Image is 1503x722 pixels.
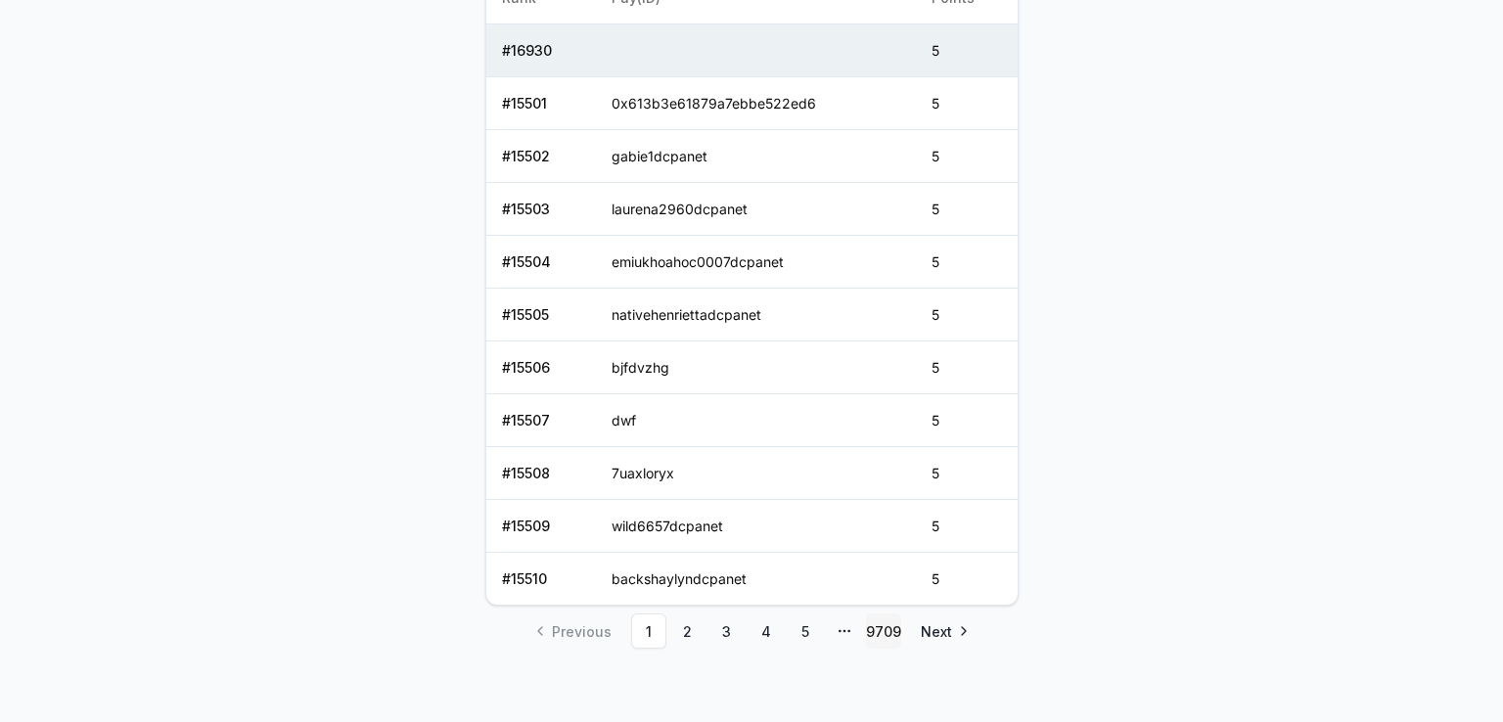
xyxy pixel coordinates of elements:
td: 5 [916,183,1017,236]
td: 5 [916,500,1017,553]
td: 5 [916,447,1017,500]
td: # 15507 [486,394,597,447]
td: # 15502 [486,130,597,183]
td: wild6657dcpanet [596,500,916,553]
td: 5 [916,289,1017,341]
td: 5 [916,130,1017,183]
td: gabie1dcpanet [596,130,916,183]
a: Go to next page [905,613,981,649]
td: 5 [916,341,1017,394]
td: emiukhoahoc0007dcpanet [596,236,916,289]
td: # 15505 [486,289,597,341]
td: # 15506 [486,341,597,394]
td: # 15510 [486,553,597,606]
td: # 15503 [486,183,597,236]
a: 5 [788,613,823,649]
td: 5 [916,394,1017,447]
span: Next [921,621,952,642]
td: 5 [916,553,1017,606]
td: # 16930 [486,24,597,77]
a: 1 [631,613,666,649]
td: bjfdvzhg [596,341,916,394]
td: 5 [916,24,1017,77]
td: laurena2960dcpanet [596,183,916,236]
a: 3 [709,613,745,649]
td: 5 [916,77,1017,130]
td: 0x613b3e61879a7ebbe522ed6 [596,77,916,130]
td: # 15508 [486,447,597,500]
td: # 15504 [486,236,597,289]
td: dwf [596,394,916,447]
td: 7uaxloryx [596,447,916,500]
nav: pagination [485,613,1019,649]
a: 2 [670,613,706,649]
a: 9709 [866,613,901,649]
td: backshaylyndcpanet [596,553,916,606]
td: # 15509 [486,500,597,553]
td: # 15501 [486,77,597,130]
td: 5 [916,236,1017,289]
td: nativehenriettadcpanet [596,289,916,341]
a: 4 [749,613,784,649]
